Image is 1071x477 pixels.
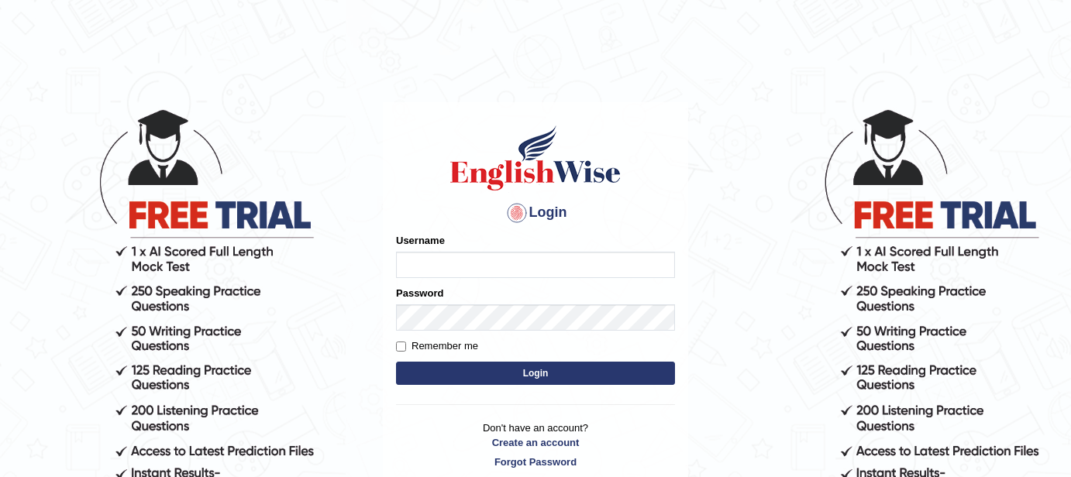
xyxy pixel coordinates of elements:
p: Don't have an account? [396,420,675,468]
input: Remember me [396,341,406,352]
a: Create an account [396,435,675,450]
label: Remember me [396,338,478,354]
a: Forgot Password [396,455,675,469]
h4: Login [396,201,675,225]
button: Login [396,362,675,385]
img: Logo of English Wise sign in for intelligent practice with AI [447,123,624,193]
label: Username [396,233,445,248]
label: Password [396,286,443,300]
